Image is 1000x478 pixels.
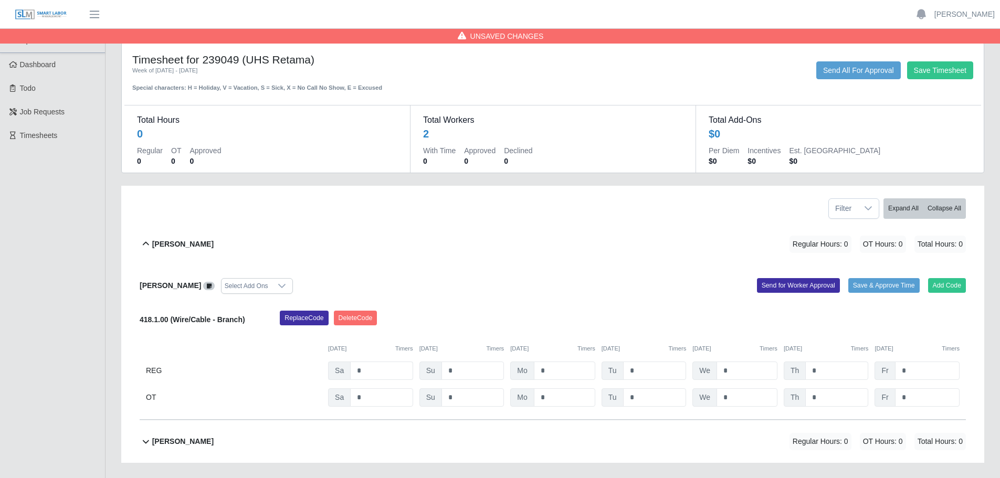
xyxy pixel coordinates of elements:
[146,388,322,407] div: OT
[423,156,456,166] dd: 0
[816,61,901,79] button: Send All For Approval
[875,388,895,407] span: Fr
[419,344,504,353] div: [DATE]
[15,9,67,20] img: SLM Logo
[692,388,717,407] span: We
[748,156,781,166] dd: $0
[860,433,906,450] span: OT Hours: 0
[146,362,322,380] div: REG
[875,344,960,353] div: [DATE]
[470,31,544,41] span: Unsaved Changes
[510,388,534,407] span: Mo
[923,198,966,219] button: Collapse All
[419,362,442,380] span: Su
[875,362,895,380] span: Fr
[928,278,966,293] button: Add Code
[464,145,496,156] dt: Approved
[152,436,214,447] b: [PERSON_NAME]
[709,114,969,126] dt: Total Add-Ons
[328,388,351,407] span: Sa
[848,278,920,293] button: Save & Approve Time
[784,362,806,380] span: Th
[934,9,995,20] a: [PERSON_NAME]
[140,223,966,265] button: [PERSON_NAME] Regular Hours: 0 OT Hours: 0 Total Hours: 0
[692,362,717,380] span: We
[280,311,328,325] button: ReplaceCode
[20,108,65,116] span: Job Requests
[784,344,869,353] div: [DATE]
[510,344,595,353] div: [DATE]
[784,388,806,407] span: Th
[423,145,456,156] dt: With Time
[419,388,442,407] span: Su
[140,281,201,290] b: [PERSON_NAME]
[504,156,532,166] dd: 0
[222,279,271,293] div: Select Add Ons
[510,362,534,380] span: Mo
[328,344,413,353] div: [DATE]
[790,433,851,450] span: Regular Hours: 0
[907,61,973,79] button: Save Timesheet
[883,198,966,219] div: bulk actions
[602,344,687,353] div: [DATE]
[942,344,960,353] button: Timers
[789,145,880,156] dt: Est. [GEOGRAPHIC_DATA]
[423,126,429,141] div: 2
[486,344,504,353] button: Timers
[464,156,496,166] dd: 0
[190,145,221,156] dt: Approved
[137,126,143,141] div: 0
[152,239,214,250] b: [PERSON_NAME]
[790,236,851,253] span: Regular Hours: 0
[760,344,777,353] button: Timers
[171,156,181,166] dd: 0
[709,145,739,156] dt: Per Diem
[20,84,36,92] span: Todo
[602,388,624,407] span: Tu
[132,75,473,92] div: Special characters: H = Holiday, V = Vacation, S = Sick, X = No Call No Show, E = Excused
[577,344,595,353] button: Timers
[137,114,397,126] dt: Total Hours
[709,126,720,141] div: $0
[140,420,966,463] button: [PERSON_NAME] Regular Hours: 0 OT Hours: 0 Total Hours: 0
[334,311,377,325] button: DeleteCode
[132,66,473,75] div: Week of [DATE] - [DATE]
[602,362,624,380] span: Tu
[190,156,221,166] dd: 0
[137,145,163,156] dt: Regular
[395,344,413,353] button: Timers
[789,156,880,166] dd: $0
[860,236,906,253] span: OT Hours: 0
[20,131,58,140] span: Timesheets
[709,156,739,166] dd: $0
[914,433,966,450] span: Total Hours: 0
[883,198,923,219] button: Expand All
[203,281,215,290] a: View/Edit Notes
[423,114,683,126] dt: Total Workers
[692,344,777,353] div: [DATE]
[669,344,687,353] button: Timers
[132,53,473,66] h4: Timesheet for 239049 (UHS Retama)
[829,199,858,218] span: Filter
[137,156,163,166] dd: 0
[171,145,181,156] dt: OT
[914,236,966,253] span: Total Hours: 0
[748,145,781,156] dt: Incentives
[504,145,532,156] dt: Declined
[757,278,840,293] button: Send for Worker Approval
[140,315,245,324] b: 418.1.00 (Wire/Cable - Branch)
[20,60,56,69] span: Dashboard
[328,362,351,380] span: Sa
[851,344,869,353] button: Timers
